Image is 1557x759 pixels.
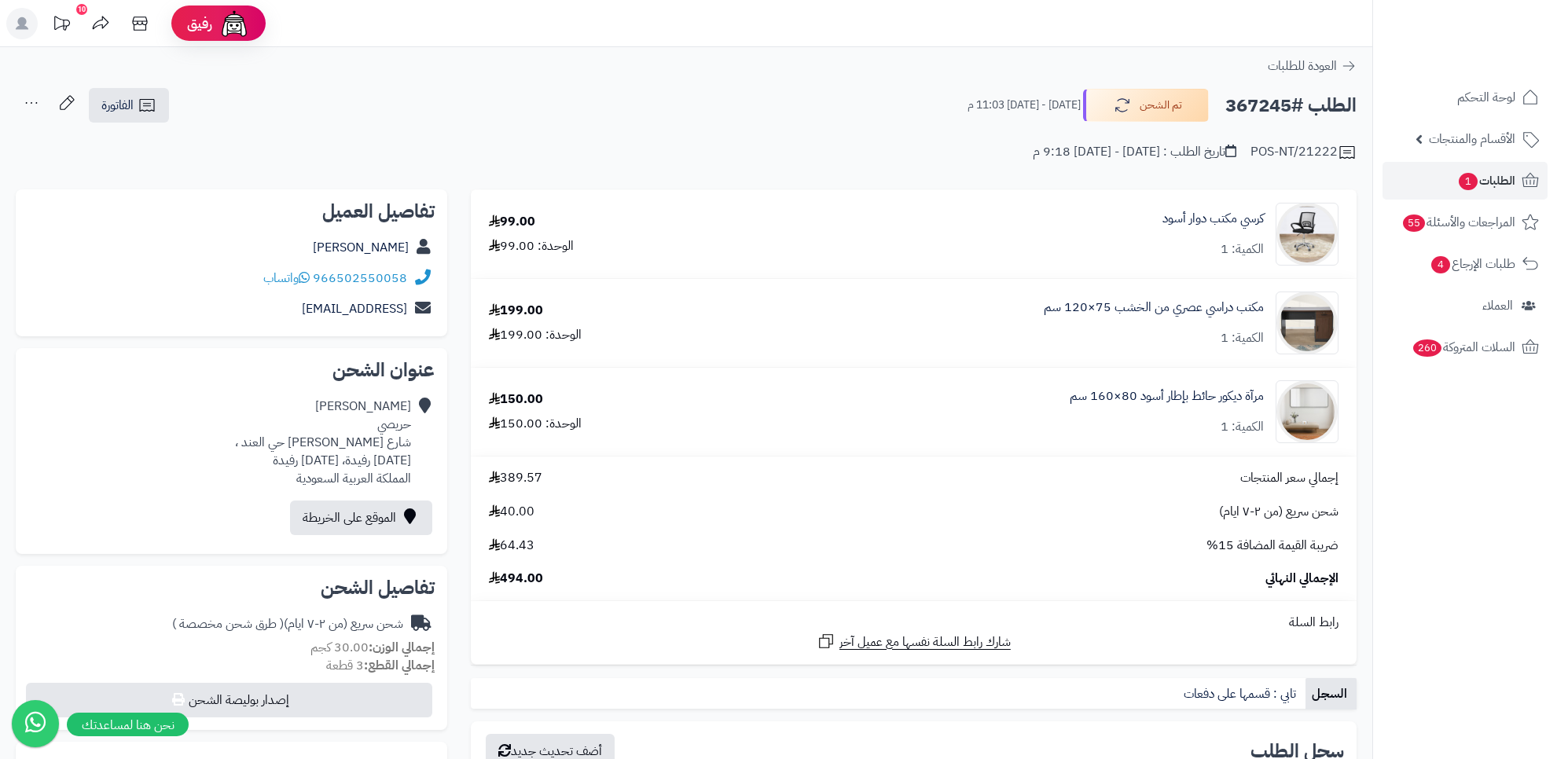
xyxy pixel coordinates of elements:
[1413,339,1441,357] span: 260
[1221,329,1264,347] div: الكمية: 1
[364,656,435,675] strong: إجمالي القطع:
[968,97,1081,113] small: [DATE] - [DATE] 11:03 م
[1482,295,1513,317] span: العملاء
[1457,170,1515,192] span: الطلبات
[1383,328,1548,366] a: السلات المتروكة260
[1383,245,1548,283] a: طلبات الإرجاع4
[1383,203,1548,241] a: المراجعات والأسئلة55
[1305,678,1357,709] a: السجل
[1403,214,1425,232] span: 55
[1044,299,1264,317] a: مكتب دراسي عصري من الخشب 75×120 سم
[1268,57,1337,75] span: العودة للطلبات
[235,398,411,487] div: [PERSON_NAME] حريصي شارع [PERSON_NAME] حي العند ، [DATE] رفيدة، [DATE] رفيدة المملكة العربية السع...
[172,614,284,633] span: ( طرق شحن مخصصة )
[1383,79,1548,116] a: لوحة التحكم
[313,269,407,288] a: 966502550058
[369,638,435,657] strong: إجمالي الوزن:
[263,269,310,288] a: واتساب
[489,415,582,433] div: الوحدة: 150.00
[76,4,87,15] div: 10
[489,570,543,588] span: 494.00
[489,237,574,255] div: الوحدة: 99.00
[1083,89,1209,122] button: تم الشحن
[1383,287,1548,324] a: العملاء
[839,633,1011,651] span: شارك رابط السلة نفسها مع عميل آخر
[1276,380,1338,443] img: 1753778503-1-90x90.jpg
[1412,336,1515,358] span: السلات المتروكة
[1265,570,1339,588] span: الإجمالي النهائي
[172,615,403,633] div: شحن سريع (من ٢-٧ ايام)
[1450,39,1542,72] img: logo-2.png
[489,469,542,487] span: 389.57
[1268,57,1357,75] a: العودة للطلبات
[489,503,534,521] span: 40.00
[1240,469,1339,487] span: إجمالي سعر المنتجات
[326,656,435,675] small: 3 قطعة
[101,96,134,115] span: الفاتورة
[26,683,432,717] button: إصدار بوليصة الشحن
[28,202,435,221] h2: تفاصيل العميل
[28,361,435,379] h2: عنوان الشحن
[218,8,250,39] img: ai-face.png
[1177,678,1305,709] a: تابي : قسمها على دفعات
[1401,211,1515,233] span: المراجعات والأسئلة
[1457,86,1515,108] span: لوحة التحكم
[1070,387,1264,405] a: مرآة ديكور حائط بإطار أسود 80×160 سم
[1162,210,1264,228] a: كرسي مكتب دوار أسود
[1276,291,1338,354] img: 1751106397-1-90x90.jpg
[817,632,1011,651] a: شارك رابط السلة نفسها مع عميل آخر
[489,213,535,231] div: 99.00
[1219,503,1339,521] span: شحن سريع (من ٢-٧ ايام)
[290,500,432,535] a: الموقع على الخريطة
[489,390,543,409] div: 150.00
[1250,143,1357,162] div: POS-NT/21222
[28,578,435,597] h2: تفاصيل الشحن
[489,326,582,344] div: الوحدة: 199.00
[477,614,1350,632] div: رابط السلة
[89,88,169,123] a: الفاتورة
[1383,162,1548,200] a: الطلبات1
[313,238,409,257] a: [PERSON_NAME]
[1429,128,1515,150] span: الأقسام والمنتجات
[1225,90,1357,122] h2: الطلب #367245
[1206,537,1339,555] span: ضريبة القيمة المضافة 15%
[489,537,534,555] span: 64.43
[187,14,212,33] span: رفيق
[1276,203,1338,266] img: 1747294236-1-90x90.jpg
[1221,418,1264,436] div: الكمية: 1
[489,302,543,320] div: 199.00
[310,638,435,657] small: 30.00 كجم
[42,8,81,43] a: تحديثات المنصة
[1033,143,1236,161] div: تاريخ الطلب : [DATE] - [DATE] 9:18 م
[1221,240,1264,258] div: الكمية: 1
[1431,256,1450,273] span: 4
[1459,173,1478,190] span: 1
[302,299,407,318] a: [EMAIL_ADDRESS]
[1430,253,1515,275] span: طلبات الإرجاع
